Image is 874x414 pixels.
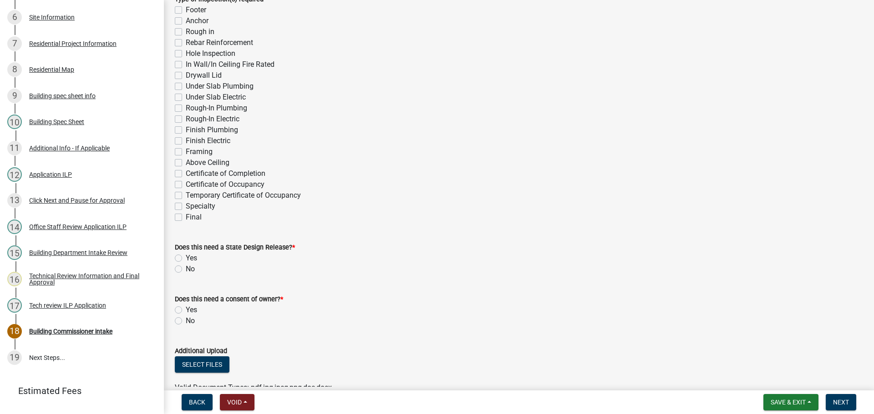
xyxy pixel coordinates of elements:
div: 18 [7,324,22,339]
label: Rebar Reinforcement [186,37,253,48]
label: Under Slab Plumbing [186,81,254,92]
div: 19 [7,350,22,365]
label: No [186,264,195,274]
label: Certificate of Completion [186,168,265,179]
label: Does this need a consent of owner? [175,296,283,303]
div: Additional Info - If Applicable [29,145,110,151]
label: Yes [186,253,197,264]
label: Final [186,212,202,223]
span: Next [833,399,849,406]
label: Rough in [186,26,214,37]
label: Drywall Lid [186,70,222,81]
div: Building spec sheet info [29,93,96,99]
div: Building Department Intake Review [29,249,127,256]
label: Framing [186,146,213,157]
div: 12 [7,167,22,182]
label: Specialty [186,201,215,212]
div: 13 [7,193,22,208]
div: 17 [7,298,22,313]
div: Residential Project Information [29,40,117,47]
div: 10 [7,115,22,129]
button: Void [220,394,254,410]
div: 14 [7,219,22,234]
label: Temporary Certificate of Occupancy [186,190,301,201]
label: Does this need a State Design Release? [175,244,295,251]
button: Save & Exit [763,394,818,410]
div: 6 [7,10,22,25]
label: Additional Upload [175,348,227,354]
label: In Wall/In Ceiling Fire Rated [186,59,274,70]
label: Rough-In Electric [186,114,239,125]
div: Application ILP [29,171,72,178]
label: Anchor [186,15,208,26]
label: Yes [186,304,197,315]
div: 11 [7,141,22,155]
a: Estimated Fees [7,382,149,400]
span: Back [189,399,205,406]
button: Next [826,394,856,410]
span: Save & Exit [771,399,806,406]
div: Office Staff Review Application ILP [29,224,127,230]
span: Void [227,399,242,406]
span: Valid Document Types: pdf,jpg,jpeg,png,doc,docx [175,383,332,392]
div: Technical Review Information and Final Approval [29,273,149,285]
label: Above Ceiling [186,157,229,168]
div: Building Commissioner intake [29,328,112,334]
div: Site Information [29,14,75,20]
div: 7 [7,36,22,51]
div: 8 [7,62,22,77]
label: Certificate of Occupancy [186,179,264,190]
button: Back [182,394,213,410]
label: Footer [186,5,206,15]
label: Finish Electric [186,135,230,146]
button: Select files [175,356,229,373]
label: No [186,315,195,326]
div: Tech review ILP Application [29,302,106,309]
div: Building Spec Sheet [29,119,84,125]
div: Click Next and Pause for Approval [29,197,125,204]
label: Hole Inspection [186,48,235,59]
label: Under Slab Electric [186,92,246,103]
label: Finish Plumbing [186,125,238,135]
div: 16 [7,272,22,286]
div: Residential Map [29,66,74,73]
div: 9 [7,89,22,103]
div: 15 [7,245,22,260]
label: Rough-In Plumbing [186,103,247,114]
